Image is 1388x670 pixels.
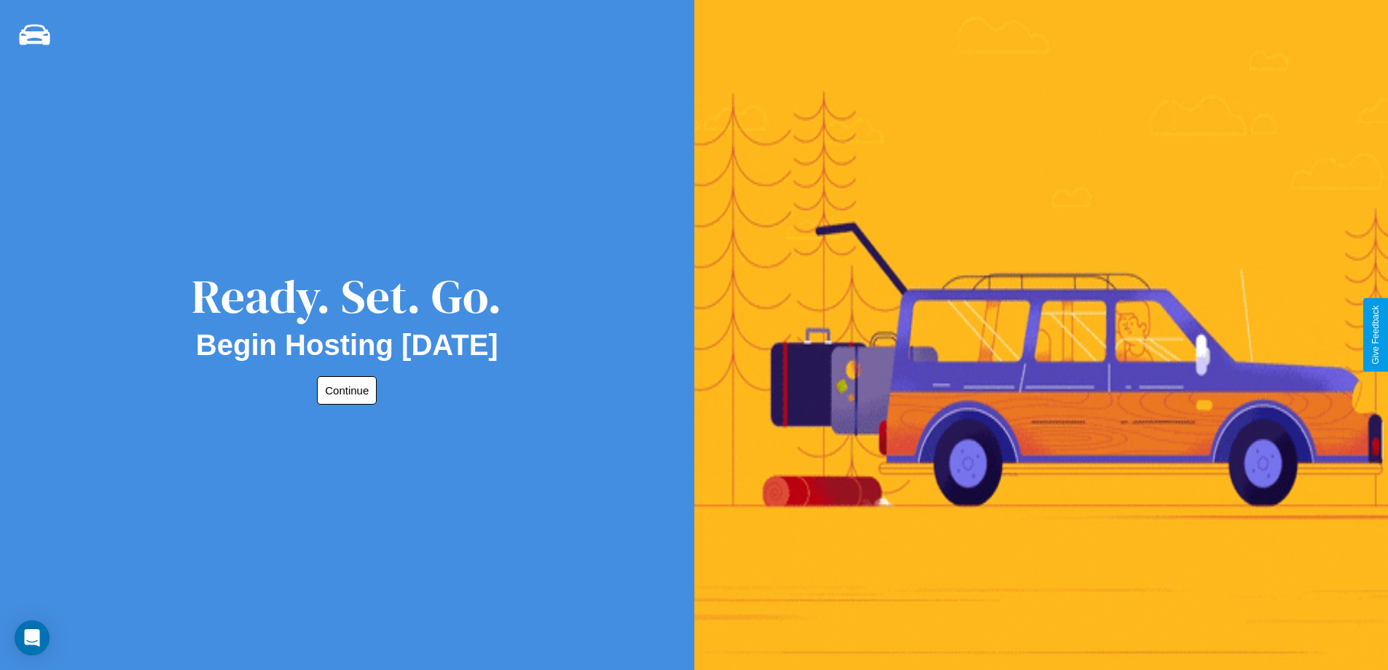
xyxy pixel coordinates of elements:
div: Give Feedback [1371,305,1381,365]
button: Continue [317,376,377,405]
div: Ready. Set. Go. [192,264,502,329]
h2: Begin Hosting [DATE] [196,329,498,362]
div: Open Intercom Messenger [15,620,50,655]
